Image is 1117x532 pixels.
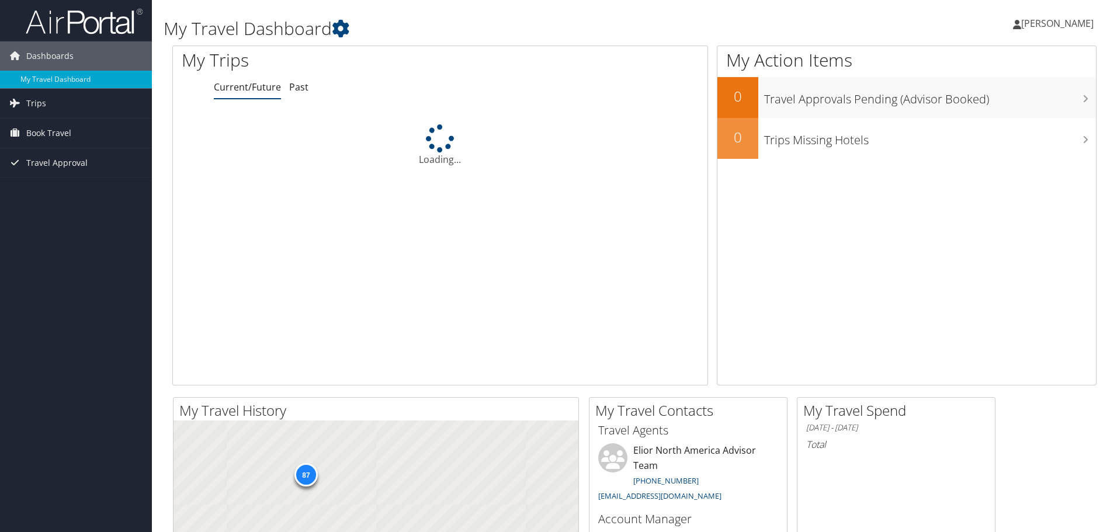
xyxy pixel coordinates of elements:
[717,118,1096,159] a: 0Trips Missing Hotels
[598,491,721,501] a: [EMAIL_ADDRESS][DOMAIN_NAME]
[1013,6,1105,41] a: [PERSON_NAME]
[289,81,308,93] a: Past
[764,126,1096,148] h3: Trips Missing Hotels
[173,124,707,166] div: Loading...
[214,81,281,93] a: Current/Future
[26,119,71,148] span: Book Travel
[26,8,143,35] img: airportal-logo.png
[294,463,317,486] div: 87
[717,77,1096,118] a: 0Travel Approvals Pending (Advisor Booked)
[598,511,778,527] h3: Account Manager
[717,48,1096,72] h1: My Action Items
[803,401,995,420] h2: My Travel Spend
[26,89,46,118] span: Trips
[1021,17,1094,30] span: [PERSON_NAME]
[806,422,986,433] h6: [DATE] - [DATE]
[598,422,778,439] h3: Travel Agents
[179,401,578,420] h2: My Travel History
[595,401,787,420] h2: My Travel Contacts
[764,85,1096,107] h3: Travel Approvals Pending (Advisor Booked)
[633,475,699,486] a: [PHONE_NUMBER]
[592,443,784,506] li: Elior North America Advisor Team
[717,86,758,106] h2: 0
[26,41,74,71] span: Dashboards
[806,438,986,451] h6: Total
[164,16,792,41] h1: My Travel Dashboard
[26,148,88,178] span: Travel Approval
[182,48,476,72] h1: My Trips
[717,127,758,147] h2: 0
